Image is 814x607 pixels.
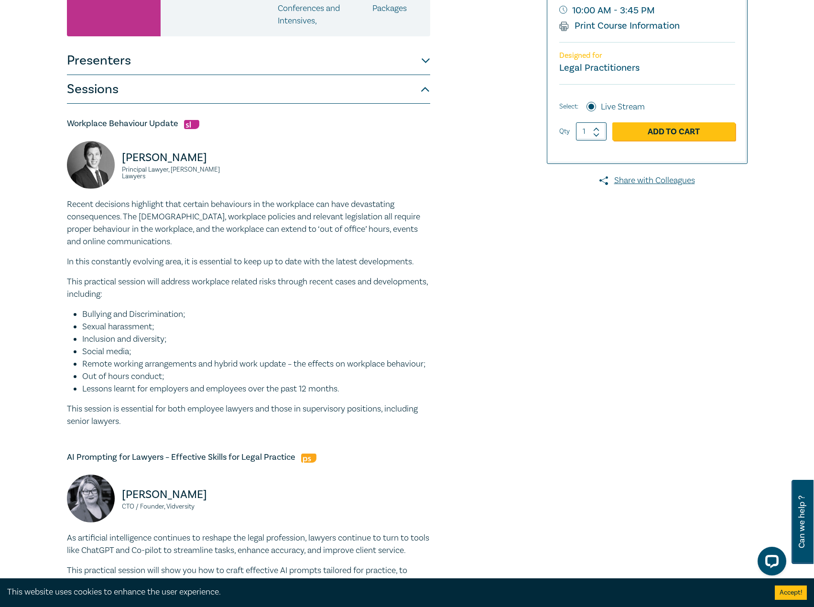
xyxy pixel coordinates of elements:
li: Social media; [82,346,430,358]
img: Daniel Victory [67,141,115,189]
small: Principal Lawyer, [PERSON_NAME] Lawyers [122,166,243,180]
p: Recent decisions highlight that certain behaviours in the workplace can have devastating conseque... [67,198,430,248]
button: Accept cookies [775,585,807,600]
p: This practical session will show you how to craft effective AI prompts tailored for practice, to ... [67,564,430,602]
p: [PERSON_NAME] [122,150,243,165]
li: Bullying and Discrimination; [82,308,430,321]
img: Professional Skills [301,454,316,463]
p: As artificial intelligence continues to reshape the legal profession, lawyers continue to turn to... [67,532,430,557]
p: In this constantly evolving area, it is essential to keep up to date with the latest developments. [67,256,430,268]
label: Qty [559,126,570,137]
h5: AI Prompting for Lawyers – Effective Skills for Legal Practice [67,452,430,463]
li: Lessons learnt for employers and employees over the past 12 months. [82,383,430,395]
div: This website uses cookies to enhance the user experience. [7,586,760,598]
li: Remote working arrangements and hybrid work update – the effects on workplace behaviour; [82,358,430,370]
img: Natalie Wieland [67,475,115,522]
li: Sexual harassment; [82,321,430,333]
button: Presenters [67,46,430,75]
label: Live Stream [601,101,645,113]
p: This practical session will address workplace related risks through recent cases and developments... [67,276,430,301]
li: Inclusion and diversity; [82,333,430,346]
small: 10:00 AM - 3:45 PM [559,3,735,18]
a: Print Course Information [559,20,680,32]
p: Designed for [559,51,735,60]
iframe: LiveChat chat widget [750,543,790,583]
small: CTO / Founder, Vidversity [122,503,243,510]
button: Sessions [67,75,430,104]
img: Substantive Law [184,120,199,129]
li: Out of hours conduct; [82,370,430,383]
p: This session is essential for both employee lawyers and those in supervisory positions, including... [67,403,430,428]
a: Add to Cart [612,122,735,141]
input: 1 [576,122,607,141]
span: Can we help ? [797,486,806,558]
a: Share with Colleagues [547,174,748,187]
p: [PERSON_NAME] [122,487,243,502]
h5: Workplace Behaviour Update [67,118,430,130]
span: Select: [559,101,578,112]
small: Legal Practitioners [559,62,640,74]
